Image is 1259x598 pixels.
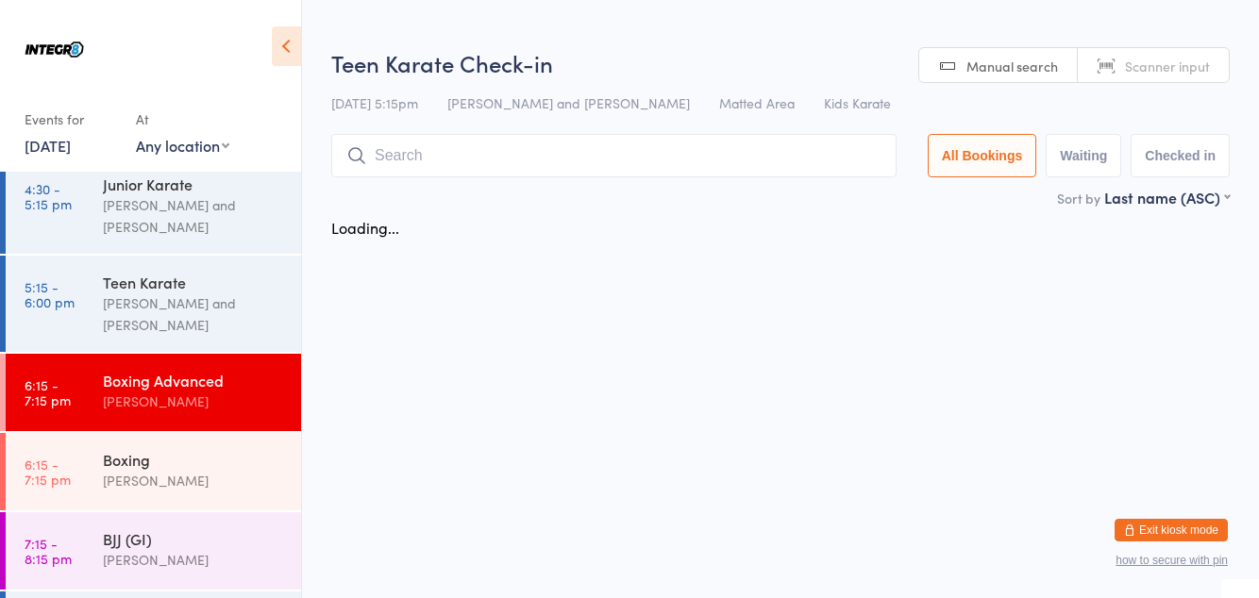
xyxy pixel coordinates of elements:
a: [DATE] [25,135,71,156]
div: Events for [25,104,117,135]
div: BJJ (GI) [103,528,285,549]
div: Boxing [103,449,285,470]
time: 5:15 - 6:00 pm [25,279,75,309]
span: Manual search [966,57,1058,75]
a: 6:15 -7:15 pmBoxing Advanced[PERSON_NAME] [6,354,301,431]
span: Scanner input [1125,57,1210,75]
div: [PERSON_NAME] [103,470,285,491]
a: 7:15 -8:15 pmBJJ (GI)[PERSON_NAME] [6,512,301,590]
span: [PERSON_NAME] and [PERSON_NAME] [447,93,690,112]
input: Search [331,134,897,177]
button: All Bookings [928,134,1037,177]
time: 7:15 - 8:15 pm [25,536,72,566]
button: Waiting [1046,134,1121,177]
time: 4:30 - 5:15 pm [25,181,72,211]
div: Boxing Advanced [103,370,285,390]
div: Teen Karate [103,272,285,292]
a: 5:15 -6:00 pmTeen Karate[PERSON_NAME] and [PERSON_NAME] [6,256,301,352]
span: [DATE] 5:15pm [331,93,418,112]
button: Checked in [1131,134,1230,177]
div: [PERSON_NAME] and [PERSON_NAME] [103,292,285,336]
div: Loading... [331,217,399,238]
a: 4:30 -5:15 pmJunior Karate[PERSON_NAME] and [PERSON_NAME] [6,158,301,254]
a: 6:15 -7:15 pmBoxing[PERSON_NAME] [6,433,301,510]
div: [PERSON_NAME] and [PERSON_NAME] [103,194,285,238]
div: [PERSON_NAME] [103,549,285,571]
div: Any location [136,135,229,156]
time: 6:15 - 7:15 pm [25,457,71,487]
img: Integr8 Bentleigh [19,14,90,85]
label: Sort by [1057,189,1100,208]
span: Kids Karate [824,93,891,112]
div: Last name (ASC) [1104,187,1230,208]
div: [PERSON_NAME] [103,390,285,412]
span: Matted Area [719,93,795,112]
div: At [136,104,229,135]
h2: Teen Karate Check-in [331,47,1230,78]
div: Junior Karate [103,174,285,194]
button: how to secure with pin [1116,554,1228,567]
button: Exit kiosk mode [1115,519,1228,541]
time: 6:15 - 7:15 pm [25,377,71,407]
